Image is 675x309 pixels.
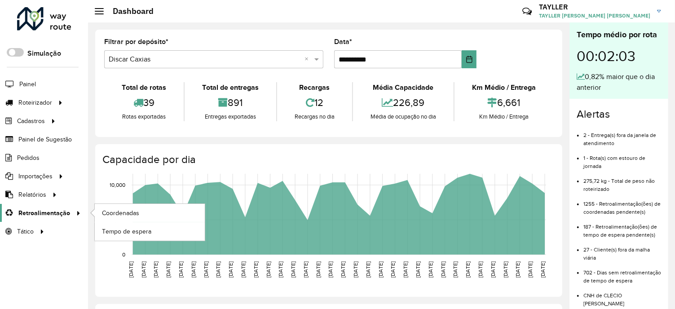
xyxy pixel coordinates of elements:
span: Cadastros [17,116,45,126]
div: 226,89 [355,93,451,112]
text: [DATE] [428,261,433,278]
li: 275,72 kg - Total de peso não roteirizado [583,170,661,193]
text: [DATE] [527,261,533,278]
div: Média de ocupação no dia [355,112,451,121]
div: Km Médio / Entrega [457,112,551,121]
li: 1255 - Retroalimentação(ões) de coordenadas pendente(s) [583,193,661,216]
text: [DATE] [365,261,371,278]
text: [DATE] [477,261,483,278]
div: Total de entregas [187,82,274,93]
div: Recargas no dia [279,112,350,121]
text: [DATE] [153,261,159,278]
h3: TAYLLER [539,3,650,11]
h2: Dashboard [104,6,154,16]
div: 0,82% maior que o dia anterior [577,71,661,93]
span: TAYLLER [PERSON_NAME] [PERSON_NAME] [539,12,650,20]
text: [DATE] [415,261,421,278]
span: Tempo de espera [102,227,151,236]
text: [DATE] [278,261,283,278]
span: Coordenadas [102,208,139,218]
div: Recargas [279,82,350,93]
h4: Capacidade por dia [102,153,553,166]
div: Entregas exportadas [187,112,274,121]
label: Simulação [27,48,61,59]
a: Contato Rápido [517,2,537,21]
label: Filtrar por depósito [104,36,168,47]
text: [DATE] [315,261,321,278]
text: [DATE] [515,261,521,278]
text: [DATE] [265,261,271,278]
text: [DATE] [215,261,221,278]
div: 891 [187,93,274,112]
div: Total de rotas [106,82,181,93]
span: Painel [19,79,36,89]
span: Clear all [304,54,312,65]
text: [DATE] [190,261,196,278]
a: Coordenadas [95,204,205,222]
text: [DATE] [453,261,459,278]
text: [DATE] [465,261,471,278]
li: 1 - Rota(s) com estouro de jornada [583,147,661,170]
text: [DATE] [490,261,496,278]
div: Km Médio / Entrega [457,82,551,93]
div: 12 [279,93,350,112]
text: [DATE] [328,261,334,278]
text: [DATE] [540,261,546,278]
text: [DATE] [228,261,234,278]
li: 2 - Entrega(s) fora da janela de atendimento [583,124,661,147]
text: [DATE] [340,261,346,278]
span: Relatórios [18,190,46,199]
text: [DATE] [165,261,171,278]
span: Roteirizador [18,98,52,107]
text: [DATE] [240,261,246,278]
text: [DATE] [290,261,296,278]
text: [DATE] [253,261,259,278]
div: Tempo médio por rota [577,29,661,41]
text: [DATE] [440,261,446,278]
text: [DATE] [503,261,508,278]
div: 00:02:03 [577,41,661,71]
div: 6,661 [457,93,551,112]
span: Painel de Sugestão [18,135,72,144]
span: Importações [18,172,53,181]
text: [DATE] [402,261,408,278]
h4: Alertas [577,108,661,121]
text: [DATE] [303,261,309,278]
text: 0 [122,252,125,257]
span: Pedidos [17,153,40,163]
text: [DATE] [178,261,184,278]
text: [DATE] [128,261,134,278]
li: 702 - Dias sem retroalimentação de tempo de espera [583,262,661,285]
div: Rotas exportadas [106,112,181,121]
span: Tático [17,227,34,236]
text: [DATE] [141,261,146,278]
text: [DATE] [353,261,358,278]
li: 27 - Cliente(s) fora da malha viária [583,239,661,262]
text: 10,000 [110,182,125,188]
a: Tempo de espera [95,222,205,240]
div: 39 [106,93,181,112]
button: Choose Date [462,50,476,68]
text: [DATE] [203,261,209,278]
span: Retroalimentação [18,208,70,218]
text: [DATE] [378,261,384,278]
text: [DATE] [390,261,396,278]
label: Data [334,36,352,47]
li: 187 - Retroalimentação(ões) de tempo de espera pendente(s) [583,216,661,239]
div: Média Capacidade [355,82,451,93]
